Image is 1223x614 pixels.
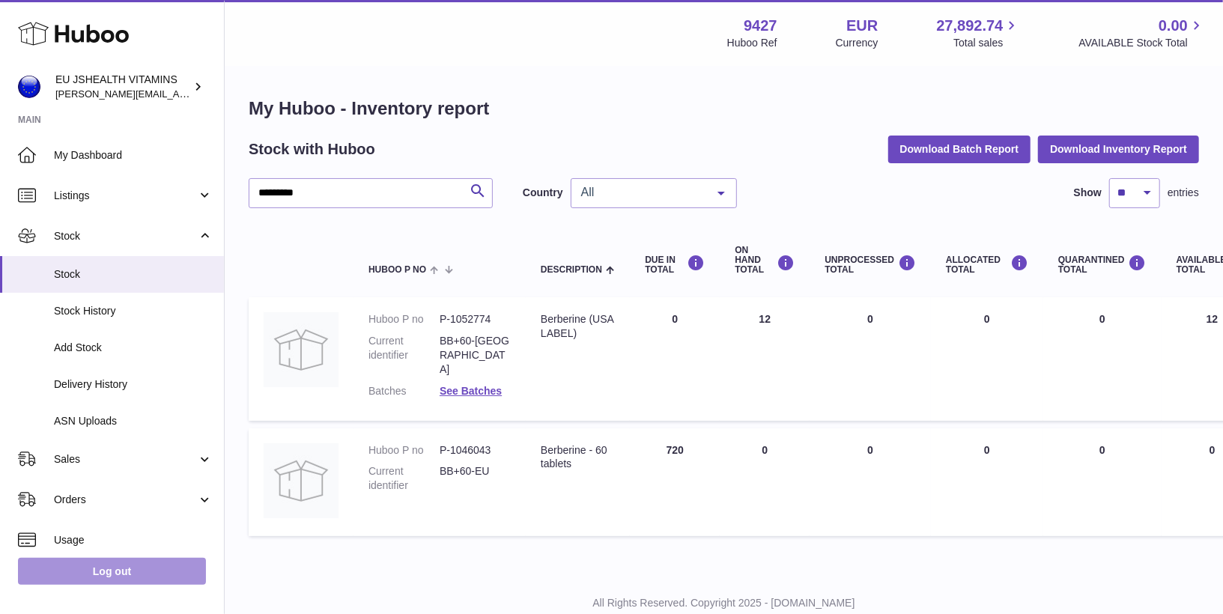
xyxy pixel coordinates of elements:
div: DUE IN TOTAL [645,255,705,275]
dt: Current identifier [368,464,440,493]
span: 0 [1099,313,1105,325]
img: product image [264,312,339,387]
span: Stock [54,267,213,282]
td: 0 [810,297,931,420]
span: Add Stock [54,341,213,355]
span: Total sales [953,36,1020,50]
h2: Stock with Huboo [249,139,375,159]
span: All [577,185,706,200]
label: Country [523,186,563,200]
div: ALLOCATED Total [946,255,1028,275]
div: Currency [836,36,878,50]
a: 0.00 AVAILABLE Stock Total [1078,16,1205,50]
dt: Current identifier [368,334,440,377]
button: Download Batch Report [888,136,1031,162]
td: 12 [720,297,810,420]
span: Listings [54,189,197,203]
dd: P-1052774 [440,312,511,326]
span: ASN Uploads [54,414,213,428]
td: 0 [630,297,720,420]
dd: BB+60-EU [440,464,511,493]
div: UNPROCESSED Total [825,255,916,275]
dd: BB+60-[GEOGRAPHIC_DATA] [440,334,511,377]
h1: My Huboo - Inventory report [249,97,1199,121]
strong: 9427 [744,16,777,36]
span: 27,892.74 [936,16,1003,36]
td: 720 [630,428,720,537]
div: QUARANTINED Total [1058,255,1147,275]
span: AVAILABLE Stock Total [1078,36,1205,50]
label: Show [1074,186,1102,200]
span: Stock [54,229,197,243]
span: Orders [54,493,197,507]
a: 27,892.74 Total sales [936,16,1020,50]
span: Usage [54,533,213,547]
div: ON HAND Total [735,246,795,276]
dt: Huboo P no [368,443,440,458]
div: Berberine - 60 tablets [541,443,615,472]
span: 0 [1099,444,1105,456]
img: laura@jessicasepel.com [18,76,40,98]
button: Download Inventory Report [1038,136,1199,162]
td: 0 [931,428,1043,537]
span: My Dashboard [54,148,213,162]
span: Sales [54,452,197,466]
td: 0 [810,428,931,537]
span: Huboo P no [368,265,426,275]
span: [PERSON_NAME][EMAIL_ADDRESS][DOMAIN_NAME] [55,88,300,100]
dt: Batches [368,384,440,398]
dt: Huboo P no [368,312,440,326]
span: entries [1168,186,1199,200]
div: EU JSHEALTH VITAMINS [55,73,190,101]
span: 0.00 [1159,16,1188,36]
div: Berberine (USA LABEL) [541,312,615,341]
td: 0 [931,297,1043,420]
strong: EUR [846,16,878,36]
a: Log out [18,558,206,585]
p: All Rights Reserved. Copyright 2025 - [DOMAIN_NAME] [237,596,1211,610]
td: 0 [720,428,810,537]
span: Stock History [54,304,213,318]
span: Description [541,265,602,275]
a: See Batches [440,385,502,397]
span: Delivery History [54,377,213,392]
img: product image [264,443,339,518]
dd: P-1046043 [440,443,511,458]
div: Huboo Ref [727,36,777,50]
